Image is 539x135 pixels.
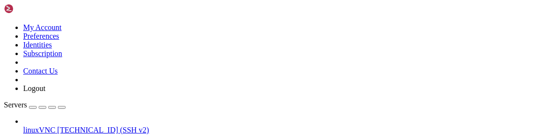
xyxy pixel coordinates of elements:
a: Preferences [23,32,59,40]
span: linuxVNC [23,126,55,134]
a: Identities [23,41,52,49]
span: [TECHNICAL_ID] (SSH v2) [57,126,149,134]
a: Servers [4,101,66,109]
a: Contact Us [23,67,58,75]
li: linuxVNC [TECHNICAL_ID] (SSH v2) [23,117,535,135]
a: Subscription [23,49,62,58]
a: My Account [23,23,62,31]
span: Servers [4,101,27,109]
a: Logout [23,84,45,92]
a: linuxVNC [TECHNICAL_ID] (SSH v2) [23,126,535,135]
img: Shellngn [4,4,59,14]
